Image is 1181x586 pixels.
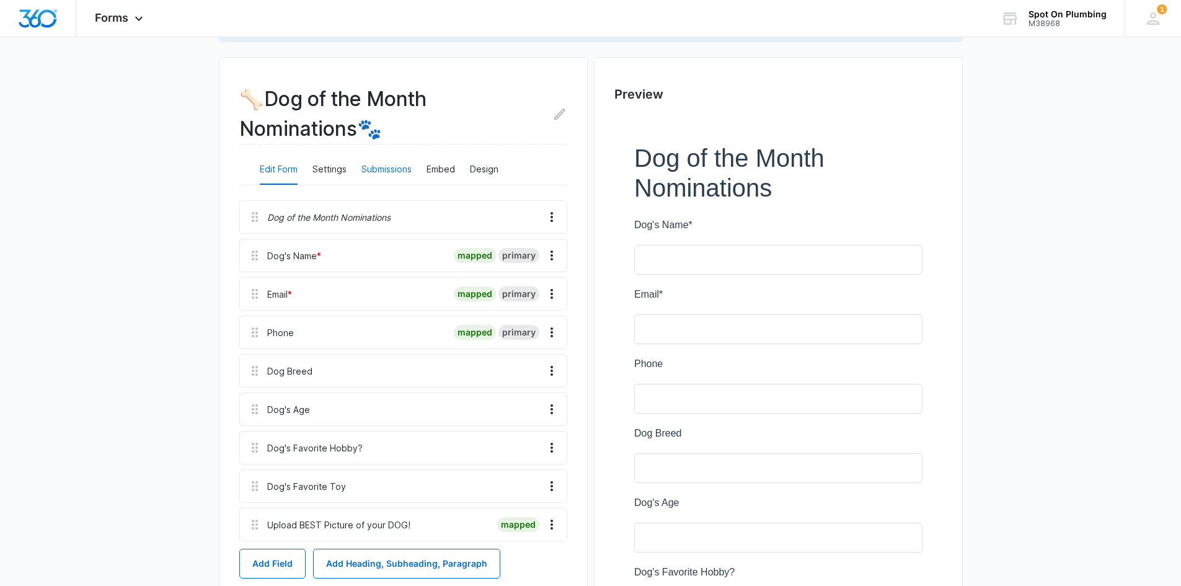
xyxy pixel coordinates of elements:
h2: 🦴Dog of the Month Nominations🐾 [239,84,567,144]
div: Dog's Name [267,249,321,262]
button: Design [470,155,498,185]
div: primary [498,325,539,340]
span: 1 [1157,4,1167,14]
div: Email [267,288,292,301]
div: account id [1028,19,1107,28]
button: Add Heading, Subheading, Paragraph [313,549,500,579]
button: Embed [427,155,455,185]
div: mapped [497,517,539,532]
span: Forms [95,11,128,24]
button: Overflow Menu [542,438,562,458]
div: Dog's Favorite Toy [267,480,346,493]
button: Edit Form Name [552,84,567,144]
button: Overflow Menu [542,361,562,381]
div: mapped [454,286,496,301]
h2: Preview [614,85,942,104]
button: Overflow Menu [542,207,562,227]
div: Dog's Age [267,403,310,416]
div: Upload BEST Picture of your DOG! [267,518,410,531]
div: primary [498,248,539,263]
div: primary [498,286,539,301]
button: Overflow Menu [542,476,562,496]
div: Dog Breed [267,365,312,378]
div: notifications count [1157,4,1167,14]
button: Edit Form [260,155,298,185]
div: mapped [454,325,496,340]
button: Submissions [361,155,412,185]
button: Add Field [239,549,306,579]
div: mapped [454,248,496,263]
button: Overflow Menu [542,322,562,342]
div: account name [1028,9,1107,19]
button: Overflow Menu [542,246,562,265]
p: Dog of the Month Nominations [267,211,391,224]
button: Overflow Menu [542,399,562,419]
button: Overflow Menu [542,515,562,535]
button: Settings [312,155,347,185]
div: Dog's Favorite Hobby? [267,442,363,455]
button: Overflow Menu [542,284,562,304]
div: Phone [267,326,294,339]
